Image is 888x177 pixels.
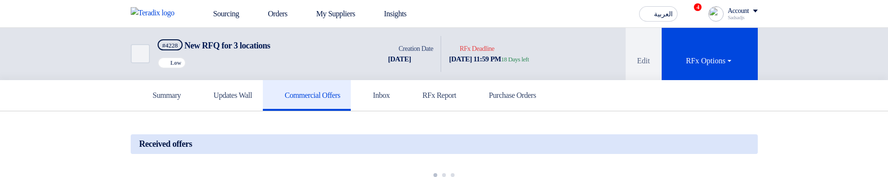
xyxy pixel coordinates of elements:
a: Inbox [351,80,400,111]
div: RFx Deadline [449,44,529,54]
span: Low [171,59,182,66]
h5: Inbox [361,91,390,100]
img: profile_test.png [708,6,724,22]
h5: Summary [141,91,181,100]
h5: Purchase Orders [477,91,536,100]
a: Purchase Orders [467,80,546,111]
span: 4 [694,3,702,11]
a: Commercial Offers [263,80,351,111]
div: Account [728,7,749,15]
div: Creation Date [388,44,433,54]
a: My Suppliers [295,3,363,24]
span: العربية [654,11,673,18]
div: #4228 [162,42,178,48]
div: [DATE] [388,54,433,65]
a: Updates Wall [191,80,262,111]
h5: New RFQ for 3 locations [158,39,271,51]
h5: Commercial Offers [273,91,341,100]
div: RFx Options [686,55,733,67]
button: العربية [639,6,678,22]
button: Edit [626,28,662,80]
div: 18 Days left [501,55,529,64]
a: RFx Report [400,80,467,111]
a: Sourcing [192,3,247,24]
a: Summary [131,80,192,111]
a: Insights [363,3,414,24]
h5: Updates Wall [202,91,252,100]
a: Orders [247,3,295,24]
button: RFx Options [662,28,758,80]
img: Teradix logo [131,7,181,19]
div: Sadsadjs [728,15,757,20]
h5: RFx Report [411,91,456,100]
span: New RFQ for 3 locations [185,41,271,50]
div: [DATE] 11:59 PM [449,54,529,65]
span: Received offers [139,139,192,149]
